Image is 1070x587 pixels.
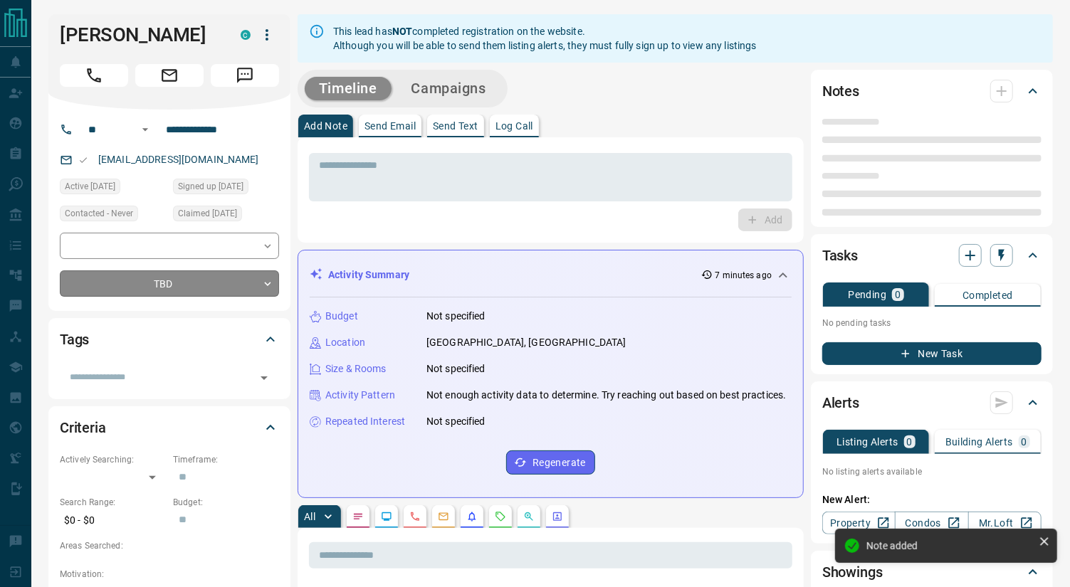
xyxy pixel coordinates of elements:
[866,540,1033,551] div: Note added
[895,512,968,534] a: Condos
[60,179,166,199] div: Sun Aug 17 2025
[60,270,279,297] div: TBD
[438,511,449,522] svg: Emails
[426,414,486,429] p: Not specified
[848,290,886,300] p: Pending
[433,121,478,131] p: Send Text
[506,450,595,475] button: Regenerate
[822,386,1042,420] div: Alerts
[495,511,506,522] svg: Requests
[60,322,279,356] div: Tags
[137,121,154,138] button: Open
[895,290,901,300] p: 0
[60,509,166,532] p: $0 - $0
[304,121,347,131] p: Add Note
[397,77,500,100] button: Campaigns
[822,465,1042,478] p: No listing alerts available
[945,437,1013,447] p: Building Alerts
[392,26,412,37] strong: NOT
[60,539,279,552] p: Areas Searched:
[466,511,478,522] svg: Listing Alerts
[173,453,279,466] p: Timeframe:
[352,511,364,522] svg: Notes
[426,388,787,403] p: Not enough activity data to determine. Try reaching out based on best practices.
[381,511,392,522] svg: Lead Browsing Activity
[60,411,279,445] div: Criteria
[364,121,416,131] p: Send Email
[304,512,315,522] p: All
[426,335,626,350] p: [GEOGRAPHIC_DATA], [GEOGRAPHIC_DATA]
[822,492,1042,507] p: New Alert:
[135,64,204,87] span: Email
[241,30,251,40] div: condos.ca
[822,561,883,583] h2: Showings
[60,64,128,87] span: Call
[822,80,859,102] h2: Notes
[822,74,1042,108] div: Notes
[173,206,279,226] div: Sun Aug 17 2025
[211,64,279,87] span: Message
[822,244,858,267] h2: Tasks
[495,121,533,131] p: Log Call
[65,206,133,221] span: Contacted - Never
[60,23,219,46] h1: [PERSON_NAME]
[98,154,259,165] a: [EMAIL_ADDRESS][DOMAIN_NAME]
[822,391,859,414] h2: Alerts
[325,361,387,376] p: Size & Rooms
[523,511,535,522] svg: Opportunities
[968,512,1042,534] a: Mr.Loft
[325,335,365,350] p: Location
[822,342,1042,365] button: New Task
[178,206,237,221] span: Claimed [DATE]
[907,437,913,447] p: 0
[78,155,88,165] svg: Email Valid
[426,309,486,324] p: Not specified
[822,238,1042,273] div: Tasks
[328,268,409,282] p: Activity Summary
[552,511,563,522] svg: Agent Actions
[60,453,166,466] p: Actively Searching:
[254,368,274,388] button: Open
[60,568,279,581] p: Motivation:
[325,388,395,403] p: Activity Pattern
[325,309,358,324] p: Budget
[1022,437,1027,447] p: 0
[60,496,166,509] p: Search Range:
[310,262,792,288] div: Activity Summary7 minutes ago
[836,437,898,447] p: Listing Alerts
[173,179,279,199] div: Sun Aug 17 2025
[822,512,896,534] a: Property
[60,416,106,439] h2: Criteria
[178,179,243,194] span: Signed up [DATE]
[65,179,115,194] span: Active [DATE]
[426,361,486,376] p: Not specified
[333,18,757,58] div: This lead has completed registration on the website. Although you will be able to send them listi...
[963,290,1013,300] p: Completed
[409,511,421,522] svg: Calls
[822,312,1042,334] p: No pending tasks
[305,77,392,100] button: Timeline
[173,496,279,509] p: Budget:
[60,328,89,351] h2: Tags
[325,414,405,429] p: Repeated Interest
[715,269,772,282] p: 7 minutes ago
